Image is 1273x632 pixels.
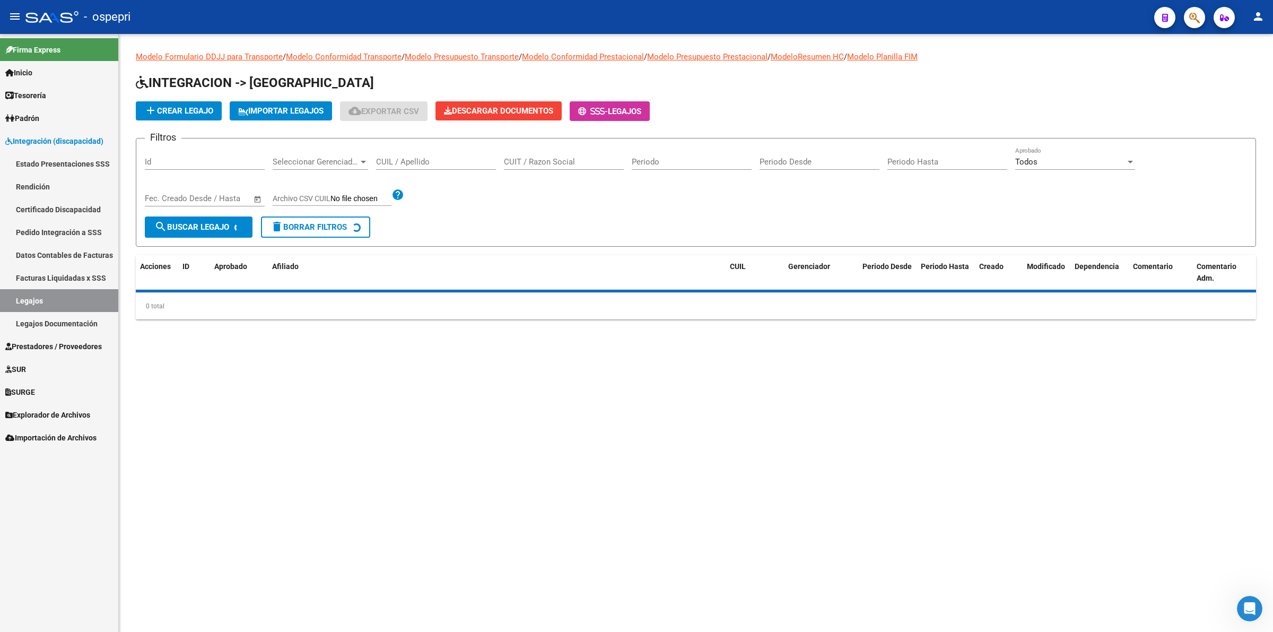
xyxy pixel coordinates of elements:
button: -Legajos [570,101,650,121]
span: INTEGRACION -> [GEOGRAPHIC_DATA] [136,75,374,90]
div: / / / / / / [136,51,1256,319]
mat-icon: help [391,188,404,201]
span: Borrar Filtros [271,222,347,232]
datatable-header-cell: CUIL [726,255,784,290]
button: IMPORTAR LEGAJOS [230,101,332,120]
iframe: Intercom live chat [1237,596,1262,621]
datatable-header-cell: Acciones [136,255,178,290]
button: Exportar CSV [340,101,428,121]
span: - ospepri [84,5,130,29]
span: Modificado [1027,262,1065,271]
span: Comentario [1133,262,1173,271]
span: Aprobado [214,262,247,271]
span: Buscar Legajo [154,222,229,232]
mat-icon: search [154,220,167,233]
button: Buscar Legajo [145,217,252,238]
span: Afiliado [272,262,299,271]
span: Exportar CSV [348,107,419,116]
datatable-header-cell: Afiliado [268,255,726,290]
datatable-header-cell: Aprobado [210,255,252,290]
span: Integración (discapacidad) [5,135,103,147]
span: Crear Legajo [144,106,213,116]
span: - [578,107,608,116]
span: Legajos [608,107,641,116]
a: Modelo Presupuesto Transporte [405,52,519,62]
datatable-header-cell: Gerenciador [784,255,858,290]
mat-icon: delete [271,220,283,233]
span: Periodo Hasta [921,262,969,271]
span: CUIL [730,262,746,271]
button: Crear Legajo [136,101,222,120]
a: Modelo Planilla FIM [847,52,918,62]
datatable-header-cell: Modificado [1023,255,1070,290]
span: Firma Express [5,44,60,56]
span: Comentario Adm. [1197,262,1236,283]
span: Padrón [5,112,39,124]
span: Tesorería [5,90,46,101]
a: ModeloResumen HC [771,52,844,62]
span: Inicio [5,67,32,79]
button: Borrar Filtros [261,217,370,238]
a: Modelo Conformidad Prestacional [522,52,644,62]
datatable-header-cell: Dependencia [1070,255,1129,290]
mat-icon: person [1252,10,1265,23]
span: SUR [5,363,26,375]
span: Dependencia [1075,262,1119,271]
h3: Filtros [145,130,181,145]
span: Archivo CSV CUIL [273,194,330,203]
input: Archivo CSV CUIL [330,194,391,204]
span: Creado [979,262,1004,271]
span: SURGE [5,386,35,398]
span: Prestadores / Proveedores [5,341,102,352]
span: Todos [1015,157,1037,167]
datatable-header-cell: Creado [975,255,1023,290]
datatable-header-cell: Comentario [1129,255,1192,290]
span: IMPORTAR LEGAJOS [238,106,324,116]
a: Modelo Presupuesto Prestacional [647,52,768,62]
a: Modelo Conformidad Transporte [286,52,402,62]
span: ID [182,262,189,271]
span: Importación de Archivos [5,432,97,444]
button: Open calendar [252,193,264,205]
mat-icon: menu [8,10,21,23]
datatable-header-cell: ID [178,255,210,290]
span: Acciones [140,262,171,271]
span: Seleccionar Gerenciador [273,157,359,167]
a: Modelo Formulario DDJJ para Transporte [136,52,283,62]
input: Fecha fin [197,194,249,203]
button: Descargar Documentos [435,101,562,120]
span: Descargar Documentos [444,106,553,116]
mat-icon: cloud_download [348,105,361,117]
mat-icon: add [144,104,157,117]
input: Fecha inicio [145,194,188,203]
span: Gerenciador [788,262,830,271]
datatable-header-cell: Periodo Desde [858,255,917,290]
div: 0 total [136,293,1256,319]
datatable-header-cell: Periodo Hasta [917,255,975,290]
span: Explorador de Archivos [5,409,90,421]
span: Periodo Desde [862,262,912,271]
datatable-header-cell: Comentario Adm. [1192,255,1256,290]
